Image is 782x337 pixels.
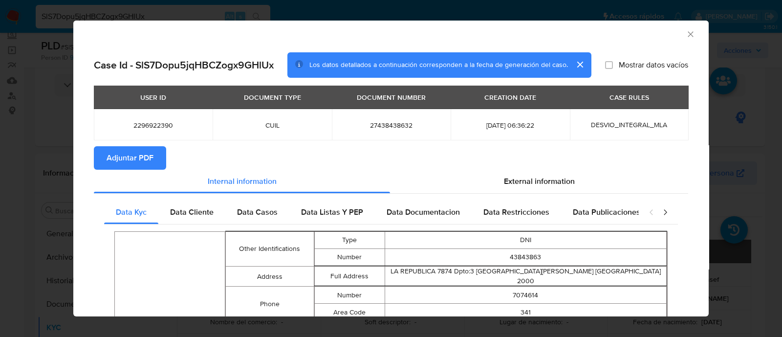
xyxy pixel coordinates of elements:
span: Mostrar datos vacíos [619,60,688,70]
span: External information [504,176,575,187]
span: Data Cliente [170,206,214,218]
td: Address [226,267,314,287]
span: Data Listas Y PEP [301,206,363,218]
td: Phone [226,287,314,321]
span: Data Kyc [116,206,147,218]
td: 341 [385,304,666,321]
div: USER ID [134,89,172,106]
td: 43843863 [385,249,666,266]
div: DOCUMENT NUMBER [351,89,432,106]
span: Data Documentacion [387,206,460,218]
div: Detailed internal info [104,201,639,224]
div: closure-recommendation-modal [73,21,709,316]
td: Number [314,249,385,266]
td: Type [314,232,385,249]
div: Detailed info [94,170,688,193]
td: Number [314,287,385,304]
td: Full Address [314,267,385,286]
h2: Case Id - SlS7Dopu5jqHBCZogx9GHlUx [94,59,274,71]
div: DOCUMENT TYPE [238,89,307,106]
td: LA REPUBLICA 7874 Dpto:3 [GEOGRAPHIC_DATA][PERSON_NAME] [GEOGRAPHIC_DATA] 2000 [385,267,666,286]
input: Mostrar datos vacíos [605,61,613,69]
span: Los datos detallados a continuación corresponden a la fecha de generación del caso. [309,60,568,70]
td: Other Identifications [226,232,314,267]
div: CREATION DATE [478,89,542,106]
button: Cerrar ventana [686,29,695,38]
div: CASE RULES [604,89,655,106]
td: Area Code [314,304,385,321]
span: 27438438632 [344,121,439,130]
button: cerrar [568,53,591,76]
button: Adjuntar PDF [94,146,166,170]
span: Data Publicaciones [573,206,640,218]
td: DNI [385,232,666,249]
span: 2296922390 [106,121,201,130]
span: Data Casos [237,206,278,218]
span: Data Restricciones [483,206,549,218]
span: Internal information [208,176,277,187]
span: Adjuntar PDF [107,147,153,169]
span: DESVIO_INTEGRAL_MLA [591,120,667,130]
span: [DATE] 06:36:22 [462,121,558,130]
td: 7074614 [385,287,666,304]
span: CUIL [224,121,320,130]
